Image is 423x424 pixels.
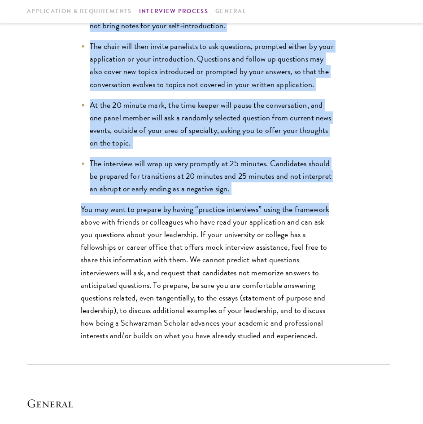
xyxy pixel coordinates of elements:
a: Interview Process [139,7,208,16]
li: The chair will then invite panelists to ask questions, prompted either by your application or you... [81,40,336,90]
li: The interview will wrap up very promptly at 25 minutes. Candidates should be prepared for transit... [81,157,336,195]
h4: General [27,396,396,411]
p: You may want to prepare by having “practice interviews” using the framework above with friends or... [81,203,336,342]
a: Application & Requirements [27,7,132,16]
li: At the 20 minute mark, the time keeper will pause the conversation, and one panel member will ask... [81,99,336,149]
a: General [215,7,246,16]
